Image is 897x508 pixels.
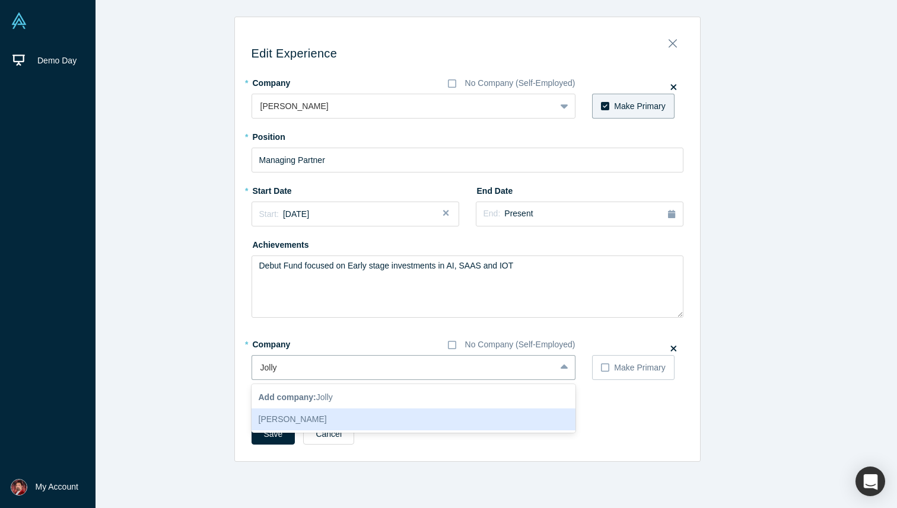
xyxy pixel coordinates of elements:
[614,100,665,113] div: Make Primary
[476,181,542,197] label: End Date
[252,408,575,430] div: [PERSON_NAME]
[252,127,318,143] label: Position
[252,235,318,251] label: Achievements
[11,479,27,496] img: Sunmeet Jolly's Account
[484,209,501,218] span: End:
[11,479,78,496] button: My Account
[252,202,459,226] button: Start:[DATE]
[259,392,316,402] b: Add company:
[504,209,533,218] span: Present
[252,148,683,172] input: Sales Manager
[259,392,333,402] span: Jolly
[252,424,295,445] button: Save
[303,424,354,445] button: Cancel
[283,209,309,219] span: [DATE]
[252,181,318,197] label: Start Date
[37,56,77,65] span: Demo Day
[252,334,318,351] label: Company
[660,32,685,49] button: Close
[259,209,279,219] span: Start:
[11,12,27,29] img: Alchemist Vault Logo
[614,362,665,374] div: Make Primary
[465,77,575,90] div: No Company (Self-Employed)
[465,338,575,351] div: No Company (Self-Employed)
[36,481,78,493] span: My Account
[476,202,683,226] button: End:Present
[441,202,459,226] button: Close
[252,46,683,60] h3: Edit Experience
[252,73,318,90] label: Company
[252,255,683,318] textarea: Debut Fund focused on Early stage investments in AI, SAAS and IOT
